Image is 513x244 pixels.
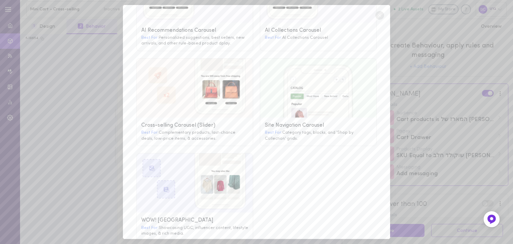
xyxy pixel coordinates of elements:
[265,130,282,135] span: Best For:
[265,122,372,129] div: Site Navigation Carousel
[141,27,248,34] div: AI Recommendations Carousel
[265,130,372,141] div: Category tags, blocks, and 'Shop by Collection' grids.
[141,35,248,46] div: Personalized suggestions, best sellers, new arrivals, and other rule-based product dplay.
[265,27,372,34] div: AI Collections Carousel
[265,35,372,41] div: AI Collections Carousel
[141,226,159,230] span: Best For:
[141,122,248,129] div: Cross-selling Carousel (Slider)
[487,214,497,224] img: Feedback Button
[141,35,159,40] span: Best For:
[265,35,282,40] span: Best For:
[141,225,248,236] div: Showcasing UGC, influencer content, lifestyle images, & rich media.
[141,217,248,224] div: WOW! [GEOGRAPHIC_DATA]
[141,130,159,135] span: Best For:
[141,130,248,141] div: Complementary products, last-chance deals, low-price items, & accessories.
